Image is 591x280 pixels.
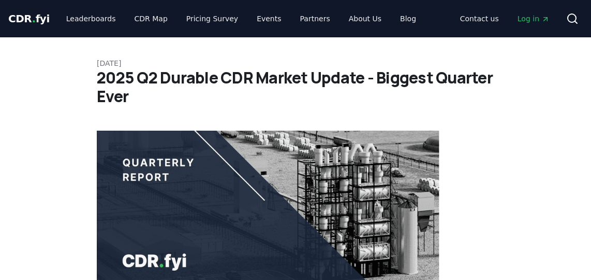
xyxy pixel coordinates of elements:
[248,9,289,28] a: Events
[97,68,494,106] h1: 2025 Q2 Durable CDR Market Update - Biggest Quarter Ever
[58,9,424,28] nav: Main
[32,12,36,25] span: .
[341,9,390,28] a: About Us
[452,9,507,28] a: Contact us
[452,9,558,28] nav: Main
[126,9,176,28] a: CDR Map
[178,9,246,28] a: Pricing Survey
[8,11,50,26] a: CDR.fyi
[8,12,50,25] span: CDR fyi
[97,58,494,68] p: [DATE]
[518,13,550,24] span: Log in
[292,9,338,28] a: Partners
[58,9,124,28] a: Leaderboards
[392,9,424,28] a: Blog
[509,9,558,28] a: Log in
